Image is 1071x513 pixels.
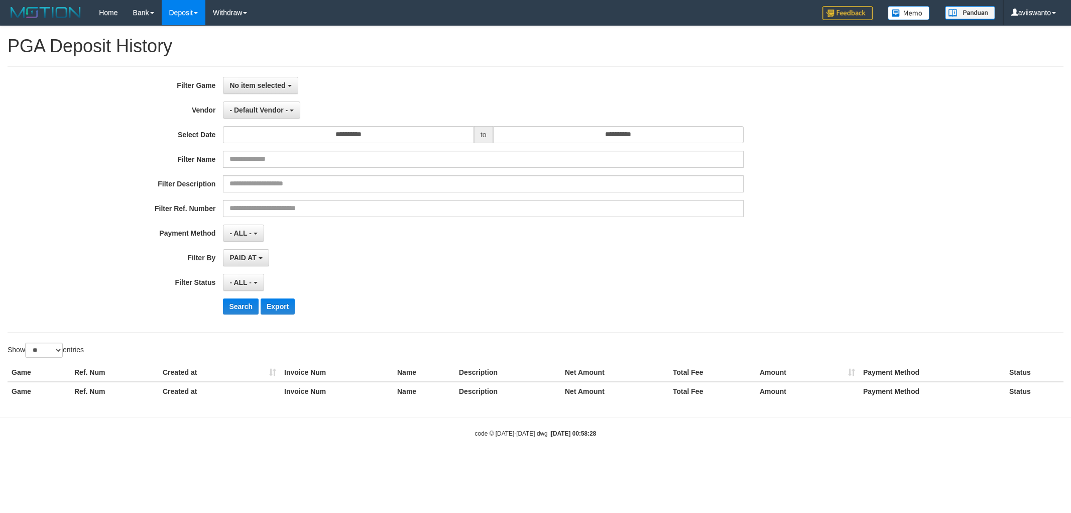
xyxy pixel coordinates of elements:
button: PAID AT [223,249,269,266]
strong: [DATE] 00:58:28 [551,430,596,437]
button: - Default Vendor - [223,101,300,119]
button: No item selected [223,77,298,94]
button: - ALL - [223,225,264,242]
th: Total Fee [669,382,756,400]
label: Show entries [8,343,84,358]
th: Total Fee [669,363,756,382]
img: Button%20Memo.svg [888,6,930,20]
th: Description [455,382,561,400]
th: Net Amount [561,382,669,400]
span: - ALL - [229,229,252,237]
th: Name [393,382,455,400]
th: Payment Method [859,382,1005,400]
span: No item selected [229,81,285,89]
th: Name [393,363,455,382]
th: Ref. Num [70,363,159,382]
button: Export [261,298,295,315]
th: Invoice Num [280,363,393,382]
select: Showentries [25,343,63,358]
th: Status [1005,363,1063,382]
span: - ALL - [229,278,252,286]
small: code © [DATE]-[DATE] dwg | [475,430,597,437]
th: Created at [159,382,280,400]
th: Status [1005,382,1063,400]
h1: PGA Deposit History [8,36,1063,56]
th: Net Amount [561,363,669,382]
span: to [474,126,493,143]
th: Description [455,363,561,382]
th: Payment Method [859,363,1005,382]
th: Amount [756,382,859,400]
th: Amount [756,363,859,382]
th: Game [8,363,70,382]
span: PAID AT [229,254,256,262]
th: Ref. Num [70,382,159,400]
img: MOTION_logo.png [8,5,84,20]
th: Game [8,382,70,400]
th: Invoice Num [280,382,393,400]
img: Feedback.jpg [822,6,873,20]
button: - ALL - [223,274,264,291]
img: panduan.png [945,6,995,20]
th: Created at [159,363,280,382]
button: Search [223,298,259,315]
span: - Default Vendor - [229,106,288,114]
